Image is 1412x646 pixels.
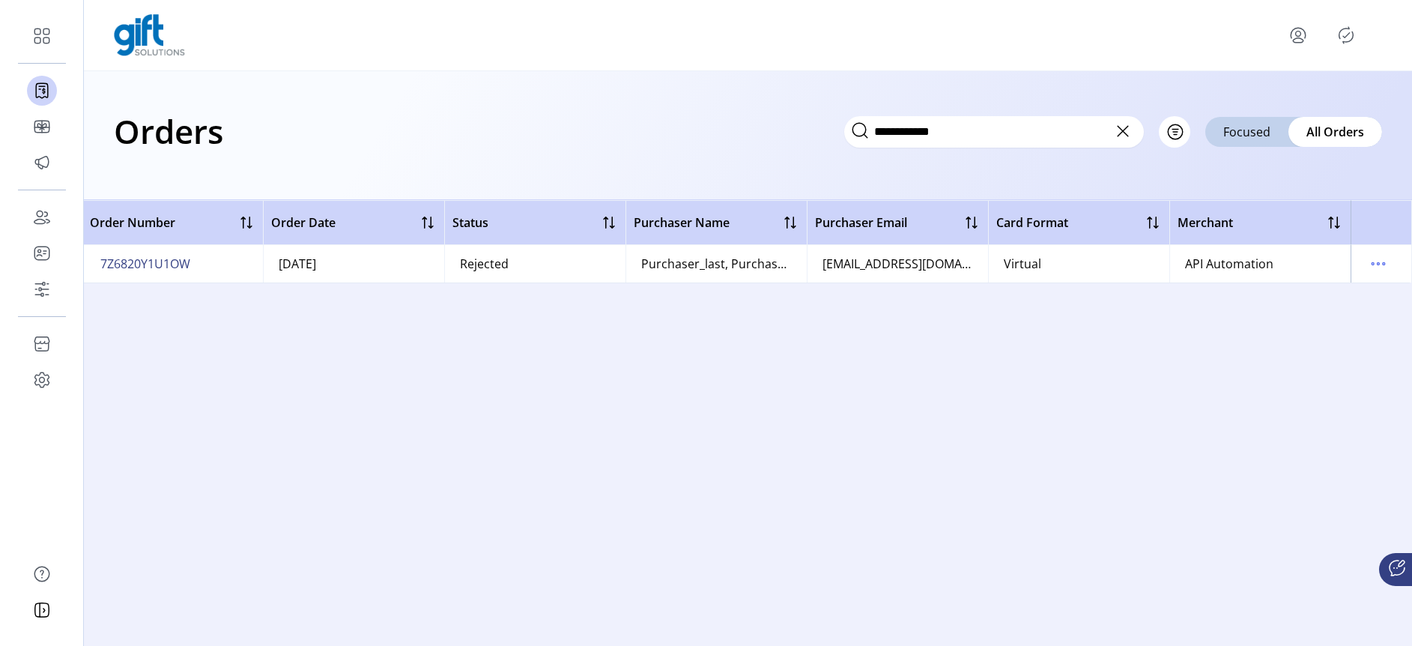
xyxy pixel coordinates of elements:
span: All Orders [1306,123,1364,141]
button: Filter Button [1159,116,1190,148]
div: Focused [1205,117,1288,147]
span: Focused [1223,123,1270,141]
div: [EMAIL_ADDRESS][DOMAIN_NAME] [822,255,973,273]
div: Rejected [460,255,509,273]
button: menu [1268,17,1334,53]
span: Purchaser Name [634,214,730,232]
h1: Orders [114,105,223,157]
img: logo [114,14,185,56]
td: [DATE] [263,245,444,283]
span: Order Date [271,214,336,232]
button: menu [1366,252,1390,276]
div: Virtual [1004,255,1041,273]
span: Merchant [1178,214,1233,232]
div: Purchaser_last, Purchaser_first [641,255,792,273]
span: Purchaser Email [815,214,907,232]
div: All Orders [1288,117,1382,147]
span: Order Number [90,214,175,232]
span: Card Format [996,214,1068,232]
span: 7Z6820Y1U1OW [100,255,190,273]
span: Status [452,214,488,232]
div: API Automation [1185,255,1273,273]
button: Publisher Panel [1334,23,1358,47]
button: 7Z6820Y1U1OW [97,252,193,276]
